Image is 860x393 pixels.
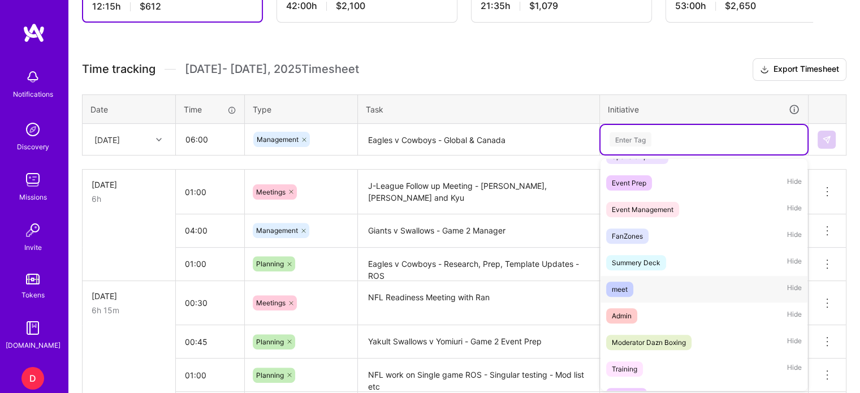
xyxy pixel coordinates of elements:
div: Enter Tag [610,131,651,148]
div: Moderator Dazn Boxing [612,336,686,348]
div: [DATE] [92,179,166,191]
img: Submit [822,135,831,144]
textarea: NFL work on Single game ROS - Singular testing - Mod list etc [359,360,598,391]
th: Date [83,94,176,124]
img: teamwork [21,169,44,191]
img: discovery [21,118,44,141]
div: Notifications [13,88,53,100]
span: Hide [787,308,802,323]
span: Meetings [256,299,286,307]
span: Hide [787,361,802,377]
div: Time [184,103,236,115]
div: Summery Deck [612,257,660,269]
span: Planning [256,371,284,379]
img: tokens [26,274,40,284]
i: icon Download [760,64,769,76]
div: Invite [24,241,42,253]
textarea: J-League Follow up Meeting - [PERSON_NAME], [PERSON_NAME] and Kyu [359,171,598,213]
input: HH:MM [176,177,244,207]
span: [DATE] - [DATE] , 2025 Timesheet [185,62,359,76]
span: Planning [256,260,284,268]
input: HH:MM [176,215,244,245]
span: Management [257,135,299,144]
span: Hide [787,282,802,297]
input: HH:MM [176,249,244,279]
img: guide book [21,317,44,339]
input: HH:MM [176,288,244,318]
button: Export Timesheet [753,58,846,81]
textarea: Eagles v Cowboys - Research, Prep, Template Updates - ROS [359,249,598,280]
div: Admin [612,310,632,322]
img: Invite [21,219,44,241]
div: [DATE] [94,133,120,145]
span: Management [256,226,298,235]
i: icon Chevron [156,137,162,142]
textarea: NFL Readiness Meeting with Ran [359,282,598,325]
div: 6h 15m [92,304,166,316]
div: FanZones [612,230,643,242]
span: $612 [140,1,161,12]
div: Initiative [608,103,800,116]
a: D [19,367,47,390]
div: Event Prep [612,177,646,189]
textarea: Giants v Swallows - Game 2 Manager [359,215,598,247]
div: Training [612,363,637,375]
div: Discovery [17,141,49,153]
span: Meetings [256,188,286,196]
div: D [21,367,44,390]
div: meet [612,283,628,295]
input: HH:MM [176,360,244,390]
img: bell [21,66,44,88]
input: HH:MM [176,327,244,357]
div: 6h [92,193,166,205]
div: Event Management [612,204,673,215]
textarea: Eagles v Cowboys - Global & Canada [359,125,598,155]
div: 12:15 h [92,1,253,12]
span: Hide [787,335,802,350]
div: [DOMAIN_NAME] [6,339,60,351]
span: Hide [787,175,802,191]
span: Planning [256,338,284,346]
div: Missions [19,191,47,203]
div: [DATE] [92,290,166,302]
span: Hide [787,202,802,217]
input: HH:MM [176,124,244,154]
th: Type [245,94,358,124]
img: logo [23,23,45,43]
textarea: Yakult Swallows v Yomiuri - Game 2 Event Prep [359,326,598,357]
div: Tokens [21,289,45,301]
th: Task [358,94,600,124]
span: Time tracking [82,62,155,76]
span: Hide [787,228,802,244]
span: Hide [787,255,802,270]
